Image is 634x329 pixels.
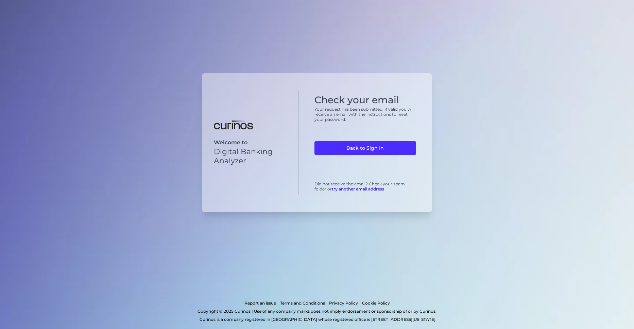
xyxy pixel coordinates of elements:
a: Back to Sign In [314,141,416,155]
p: Digital Banking Analyzer [214,147,287,165]
p: Welcome to [214,139,287,146]
p: Your request has been submitted. If valid you will receive an email with the instructions to rese... [314,107,416,122]
a: Report an issue [244,299,276,307]
p: Copyright © 2025 Curinos | Use of any company marks does not imply endorsement or sponsorship of ... [33,307,601,315]
h1: Check your email [314,94,416,106]
p: Curinos is a company registered in [GEOGRAPHIC_DATA] whose registered office is [STREET_ADDRESS][... [35,315,601,324]
a: Privacy Policy [329,299,358,307]
a: Cookie Policy [362,299,390,307]
a: Terms and Conditions [280,299,325,307]
p: Did not receive the email? Check your spam folder or [314,181,416,191]
a: try another email address [332,186,384,191]
img: Digital Banking Analyzer [214,121,253,129]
